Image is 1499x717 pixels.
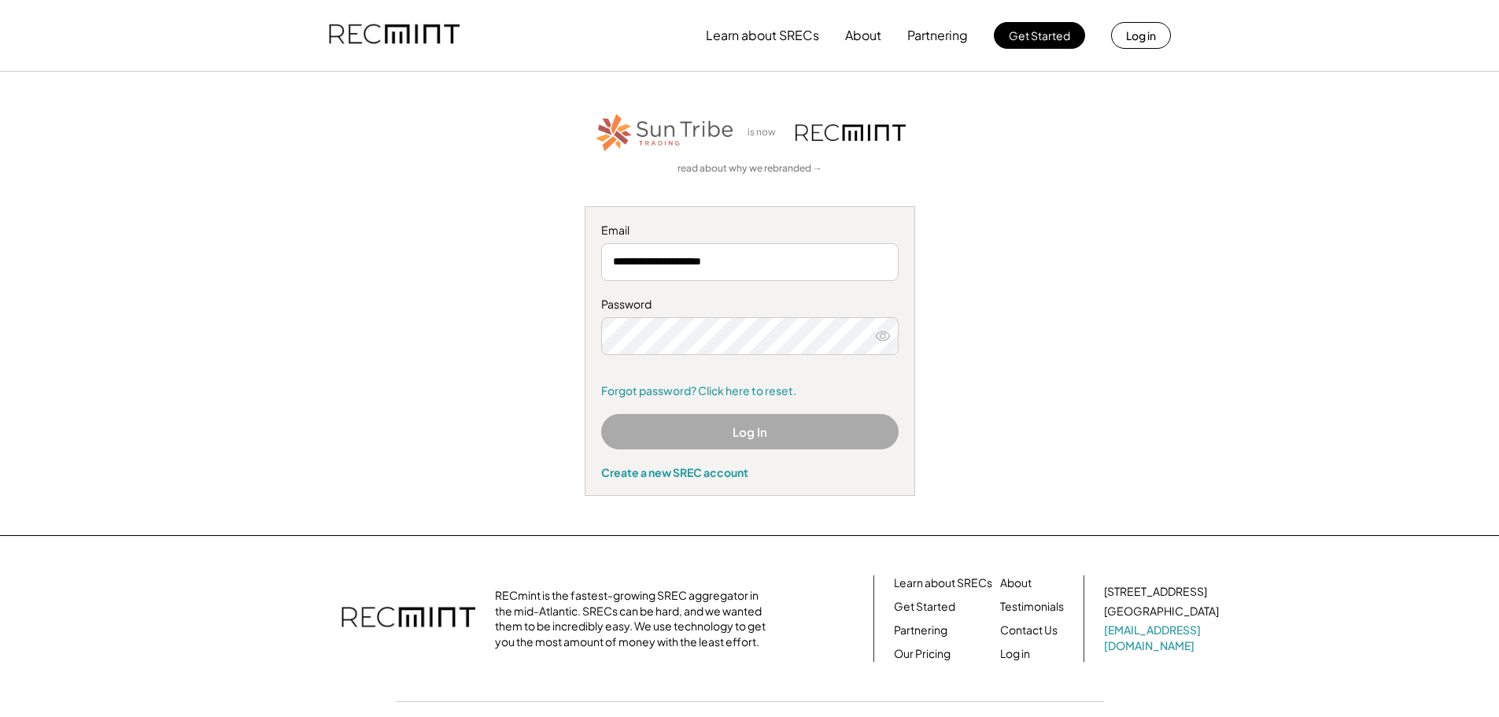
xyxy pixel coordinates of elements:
[495,588,774,649] div: RECmint is the fastest-growing SREC aggregator in the mid-Atlantic. SRECs can be hard, and we wan...
[678,162,822,176] a: read about why we rebranded →
[894,575,992,591] a: Learn about SRECs
[1000,575,1032,591] a: About
[744,126,788,139] div: is now
[894,599,955,615] a: Get Started
[601,465,899,479] div: Create a new SREC account
[1111,22,1171,49] button: Log in
[601,297,899,312] div: Password
[994,22,1085,49] button: Get Started
[1000,599,1064,615] a: Testimonials
[601,414,899,449] button: Log In
[1000,646,1030,662] a: Log in
[342,591,475,646] img: recmint-logotype%403x.png
[594,111,736,154] img: STT_Horizontal_Logo%2B-%2BColor.png
[894,646,951,662] a: Our Pricing
[706,20,819,51] button: Learn about SRECs
[907,20,968,51] button: Partnering
[894,623,947,638] a: Partnering
[1104,623,1222,653] a: [EMAIL_ADDRESS][DOMAIN_NAME]
[329,9,460,62] img: recmint-logotype%403x.png
[845,20,881,51] button: About
[601,383,899,399] a: Forgot password? Click here to reset.
[1104,604,1219,619] div: [GEOGRAPHIC_DATA]
[796,124,906,141] img: recmint-logotype%403x.png
[1000,623,1058,638] a: Contact Us
[601,223,899,238] div: Email
[1104,584,1207,600] div: [STREET_ADDRESS]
